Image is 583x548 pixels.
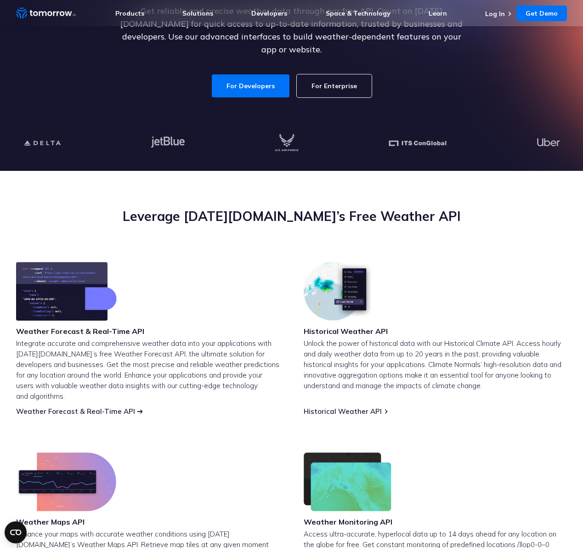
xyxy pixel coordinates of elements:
[251,9,287,17] a: Developers
[297,74,372,97] a: For Enterprise
[16,407,135,416] a: Weather Forecast & Real-Time API
[182,9,213,17] a: Solutions
[16,208,567,225] h2: Leverage [DATE][DOMAIN_NAME]’s Free Weather API
[485,10,505,18] a: Log In
[114,5,469,56] p: Get reliable and precise weather data through our free API. Count on [DATE][DOMAIN_NAME] for quic...
[429,9,447,17] a: Learn
[16,326,144,336] h3: Weather Forecast & Real-Time API
[16,517,116,527] h3: Weather Maps API
[304,517,392,527] h3: Weather Monitoring API
[212,74,289,97] a: For Developers
[516,6,567,21] a: Get Demo
[304,326,388,336] h3: Historical Weather API
[5,521,27,543] button: Open CMP widget
[304,338,567,391] p: Unlock the power of historical data with our Historical Climate API. Access hourly and daily weat...
[304,407,382,416] a: Historical Weather API
[326,9,391,17] a: Space & Technology
[16,338,280,401] p: Integrate accurate and comprehensive weather data into your applications with [DATE][DOMAIN_NAME]...
[16,6,76,20] a: Home link
[115,9,144,17] a: Products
